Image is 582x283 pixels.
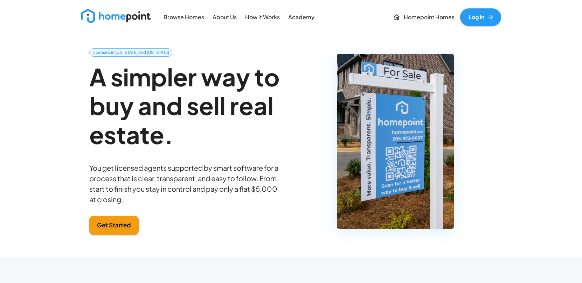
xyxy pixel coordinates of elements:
button: Get Started [89,216,139,235]
a: Log In [460,8,501,26]
img: Homepoint For Sale Sign [337,54,453,229]
h2: A simpler way to buy and sell real estate. [89,62,284,149]
p: Homepoint Homes [404,13,455,21]
a: Homepoint Homes [390,8,457,26]
span: Licensed in [US_STATE] and [US_STATE] [90,49,172,56]
a: How it Works [242,9,283,25]
p: How it Works [245,13,280,21]
a: Academy [285,9,317,25]
a: Browse Homes [161,9,207,25]
p: Academy [288,13,314,21]
img: new_logo_light.png [81,9,151,23]
p: You get licensed agents supported by smart software for a process that is clear, transparent, and... [89,163,284,205]
p: About Us [213,13,237,21]
p: Browse Homes [164,13,204,21]
a: About Us [210,9,240,25]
